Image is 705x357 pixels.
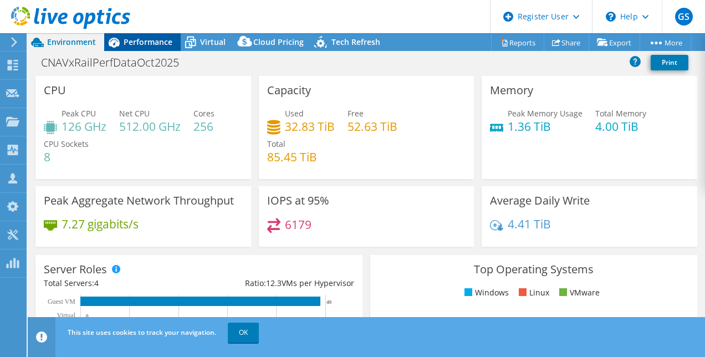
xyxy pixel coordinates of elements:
[62,218,139,230] h4: 7.27 gigabits/s
[228,323,259,343] a: OK
[193,108,214,119] span: Cores
[490,195,590,207] h3: Average Daily Write
[348,120,397,132] h4: 52.63 TiB
[267,151,317,163] h4: 85.45 TiB
[44,84,66,96] h3: CPU
[675,8,693,25] span: GS
[62,108,96,119] span: Peak CPU
[508,218,551,230] h4: 4.41 TiB
[44,151,89,163] h4: 8
[595,120,646,132] h4: 4.00 TiB
[267,84,311,96] h3: Capacity
[200,37,226,47] span: Virtual
[44,139,89,149] span: CPU Sockets
[36,57,196,69] h1: CNAVxRailPerfDataOct2025
[86,313,89,319] text: 0
[124,37,172,47] span: Performance
[326,299,332,305] text: 49
[193,120,214,132] h4: 256
[62,120,106,132] h4: 126 GHz
[119,120,181,132] h4: 512.00 GHz
[331,37,380,47] span: Tech Refresh
[119,108,150,119] span: Net CPU
[490,84,533,96] h3: Memory
[556,287,600,299] li: VMware
[285,120,335,132] h4: 32.83 TiB
[508,120,583,132] h4: 1.36 TiB
[285,218,311,231] h4: 6179
[595,108,646,119] span: Total Memory
[47,37,96,47] span: Environment
[199,277,354,289] div: Ratio: VMs per Hypervisor
[48,298,75,305] text: Guest VM
[44,277,199,289] div: Total Servers:
[253,37,304,47] span: Cloud Pricing
[651,55,688,70] a: Print
[606,12,616,22] svg: \n
[267,139,285,149] span: Total
[508,108,583,119] span: Peak Memory Usage
[589,34,640,51] a: Export
[266,278,282,288] span: 12.3
[44,195,234,207] h3: Peak Aggregate Network Throughput
[640,34,691,51] a: More
[544,34,589,51] a: Share
[44,263,107,276] h3: Server Roles
[285,108,304,119] span: Used
[68,328,216,337] span: This site uses cookies to track your navigation.
[379,263,689,276] h3: Top Operating Systems
[94,278,99,288] span: 4
[348,108,364,119] span: Free
[491,34,544,51] a: Reports
[516,287,549,299] li: Linux
[462,287,509,299] li: Windows
[57,312,76,319] text: Virtual
[267,195,329,207] h3: IOPS at 95%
